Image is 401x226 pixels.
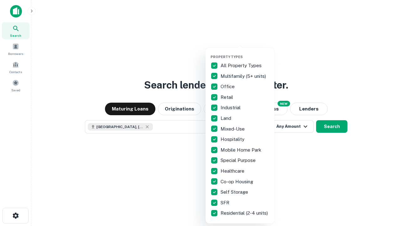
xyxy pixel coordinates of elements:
[221,199,231,207] p: SFR
[211,55,243,59] span: Property Types
[221,104,242,111] p: Industrial
[221,146,263,154] p: Mobile Home Park
[221,209,269,217] p: Residential (2-4 units)
[221,136,246,143] p: Hospitality
[221,115,232,122] p: Land
[221,188,249,196] p: Self Storage
[221,94,234,101] p: Retail
[221,167,246,175] p: Healthcare
[221,125,246,133] p: Mixed-Use
[221,157,257,164] p: Special Purpose
[221,83,236,90] p: Office
[221,73,267,80] p: Multifamily (5+ units)
[221,62,263,69] p: All Property Types
[221,178,254,186] p: Co-op Housing
[370,176,401,206] iframe: Chat Widget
